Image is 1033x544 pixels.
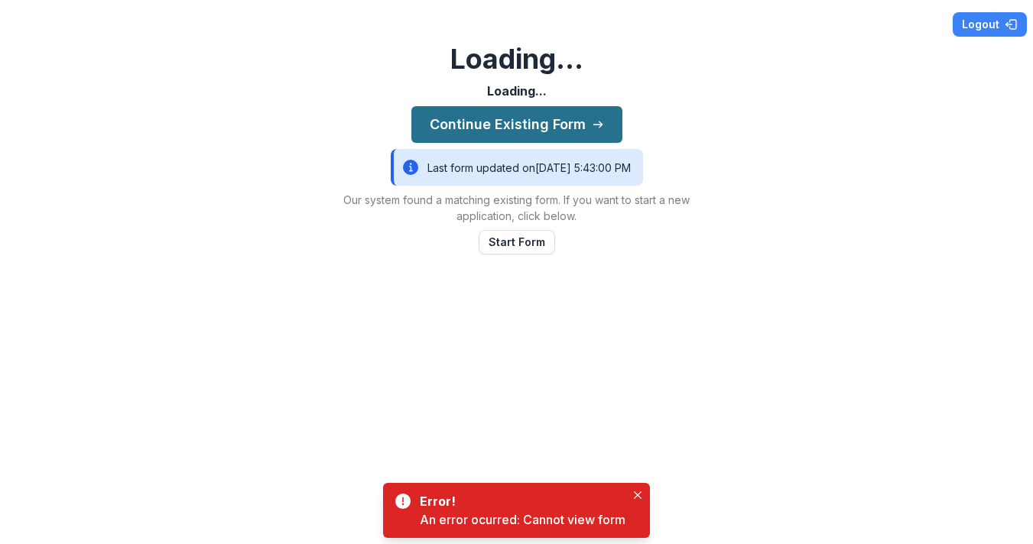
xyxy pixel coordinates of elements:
[953,12,1027,37] button: Logout
[326,192,708,224] p: Our system found a matching existing form. If you want to start a new application, click below.
[391,149,643,186] div: Last form updated on [DATE] 5:43:00 PM
[420,510,625,529] div: An error ocurred: Cannot view form
[629,486,647,504] button: Close
[479,230,555,254] button: Start Form
[411,106,622,143] button: Continue Existing Form
[487,82,547,100] p: Loading...
[450,43,583,76] h2: Loading...
[420,492,619,510] div: Error!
